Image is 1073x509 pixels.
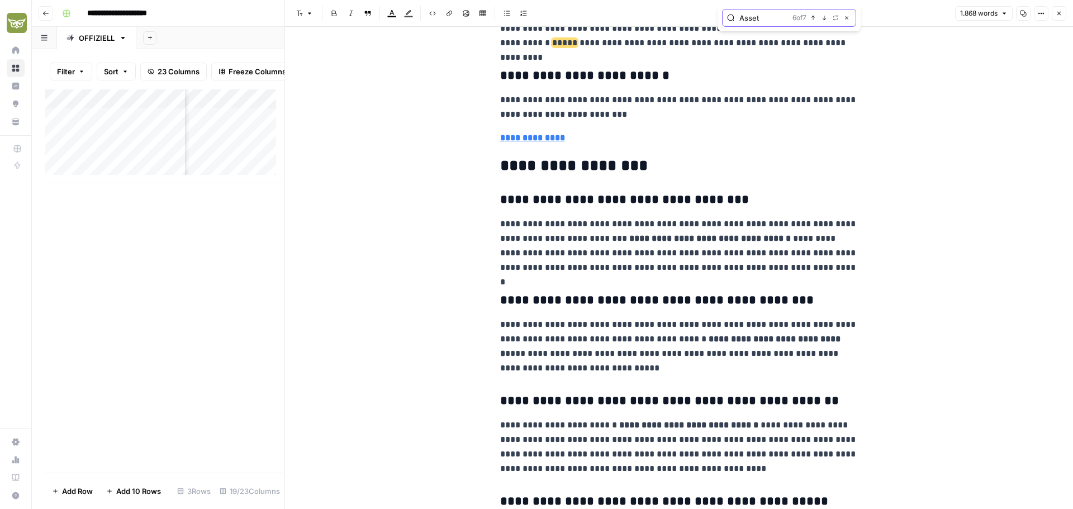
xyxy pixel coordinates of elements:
[7,77,25,95] a: Insights
[7,113,25,131] a: Your Data
[99,482,168,500] button: Add 10 Rows
[960,8,998,18] span: 1.868 words
[97,63,136,80] button: Sort
[62,486,93,497] span: Add Row
[7,451,25,469] a: Usage
[57,27,136,49] a: OFFIZIELL
[7,487,25,505] button: Help + Support
[211,63,293,80] button: Freeze Columns
[792,13,806,23] span: 6 of 7
[7,95,25,113] a: Opportunities
[229,66,286,77] span: Freeze Columns
[7,59,25,77] a: Browse
[158,66,200,77] span: 23 Columns
[739,12,788,23] input: Search
[7,469,25,487] a: Learning Hub
[79,32,115,44] div: OFFIZIELL
[50,63,92,80] button: Filter
[104,66,118,77] span: Sort
[140,63,207,80] button: 23 Columns
[7,41,25,59] a: Home
[173,482,215,500] div: 3 Rows
[116,486,161,497] span: Add 10 Rows
[7,433,25,451] a: Settings
[955,6,1013,21] button: 1.868 words
[215,482,284,500] div: 19/23 Columns
[7,13,27,33] img: Evergreen Media Logo
[57,66,75,77] span: Filter
[7,9,25,37] button: Workspace: Evergreen Media
[45,482,99,500] button: Add Row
